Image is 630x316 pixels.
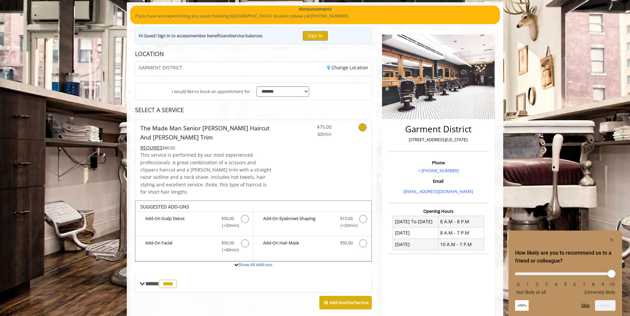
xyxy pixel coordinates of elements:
[172,88,250,95] span: I would like to book an appointment for
[139,32,262,39] div: Hi Guest! Sign in to access and
[515,249,615,265] h2: How likely are you to recommend us to a friend or colleague? Select an option from 0 to 10, with ...
[336,222,356,229] span: (+20min )
[600,282,606,287] li: 9
[140,144,273,151] div: $80.00
[139,215,250,231] label: Add-On Scalp Detox
[534,282,541,287] li: 2
[388,209,489,213] h3: Opening Hours
[340,215,353,222] span: $15.00
[438,227,484,238] td: 8 A.M - 7 P.M
[303,31,328,41] button: Sign In
[231,33,262,39] b: service balances
[571,282,578,287] li: 6
[581,303,590,308] button: Skip
[389,160,487,165] h3: Phone
[145,215,215,229] b: Add-On Scalp Detox
[135,13,495,19] p: If you have are experiencing any issues booking [GEOGRAPHIC_DATA] location please call [PHONE_NUM...
[293,131,332,138] span: 60min
[581,282,587,287] li: 7
[330,300,368,305] b: Add Another Service
[389,124,487,134] h2: Garment District
[293,123,332,131] span: $75.00
[319,296,372,310] button: Add AnotherService
[222,239,234,246] span: $50.00
[139,239,250,255] label: Add-On Facial
[257,239,368,249] label: Add-On Hair Mask
[340,239,353,246] span: $50.00
[393,216,438,227] td: [DATE] To [DATE]
[135,50,164,58] b: LOCATION
[140,144,162,151] span: This service needs some Advance to be paid before we block your appointment
[263,239,333,247] b: Add-On Hair Mask
[516,290,546,295] span: Not likely at all
[584,290,615,295] span: Extremely likely
[189,33,223,39] b: member benefits
[140,151,273,196] p: This service is performed by our most experienced professionals. A great combination of a scissor...
[222,215,234,222] span: $50.00
[139,65,182,70] span: GARMENT DISTRICT
[403,188,473,194] a: [EMAIL_ADDRESS][DOMAIN_NAME]
[608,236,615,244] button: Hide survey
[515,282,522,287] li: 0
[393,239,438,250] td: [DATE]
[562,282,569,287] li: 5
[553,282,559,287] li: 4
[135,107,372,113] div: SELECT A SERVICE
[515,236,615,311] div: How likely are you to recommend us to a friend or colleague? Select an option from 0 to 10, with ...
[263,215,333,229] b: Add-On Eyebrows Shaping
[218,246,238,253] span: (+40min )
[299,6,332,13] b: Announcements
[515,268,615,295] div: How likely are you to recommend us to a friend or colleague? Select an option from 0 to 10, with ...
[145,239,215,253] b: Add-On Facial
[140,204,189,210] b: SUGGESTED ADD-ONS
[543,282,550,287] li: 3
[393,227,438,238] td: [DATE]
[140,123,273,142] b: The Made Man Senior [PERSON_NAME] Haircut And [PERSON_NAME] Trim
[438,216,484,227] td: 8 A.M - 8 P.M
[135,201,372,262] div: The Made Man Senior Barber Haircut And Beard Trim Add-onS
[609,282,615,287] li: 10
[590,282,597,287] li: 8
[257,215,368,231] label: Add-On Eyebrows Shaping
[327,64,368,71] a: Change Location
[218,222,238,229] span: (+20min )
[238,262,272,268] a: Show All Add-ons
[389,179,487,183] h3: Email
[524,282,531,287] li: 1
[438,239,484,250] td: 10 A.M - 7 P.M
[595,300,615,311] button: Next question
[418,168,459,174] a: + [PHONE_NUMBER]
[389,136,487,143] p: [STREET_ADDRESS][US_STATE]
